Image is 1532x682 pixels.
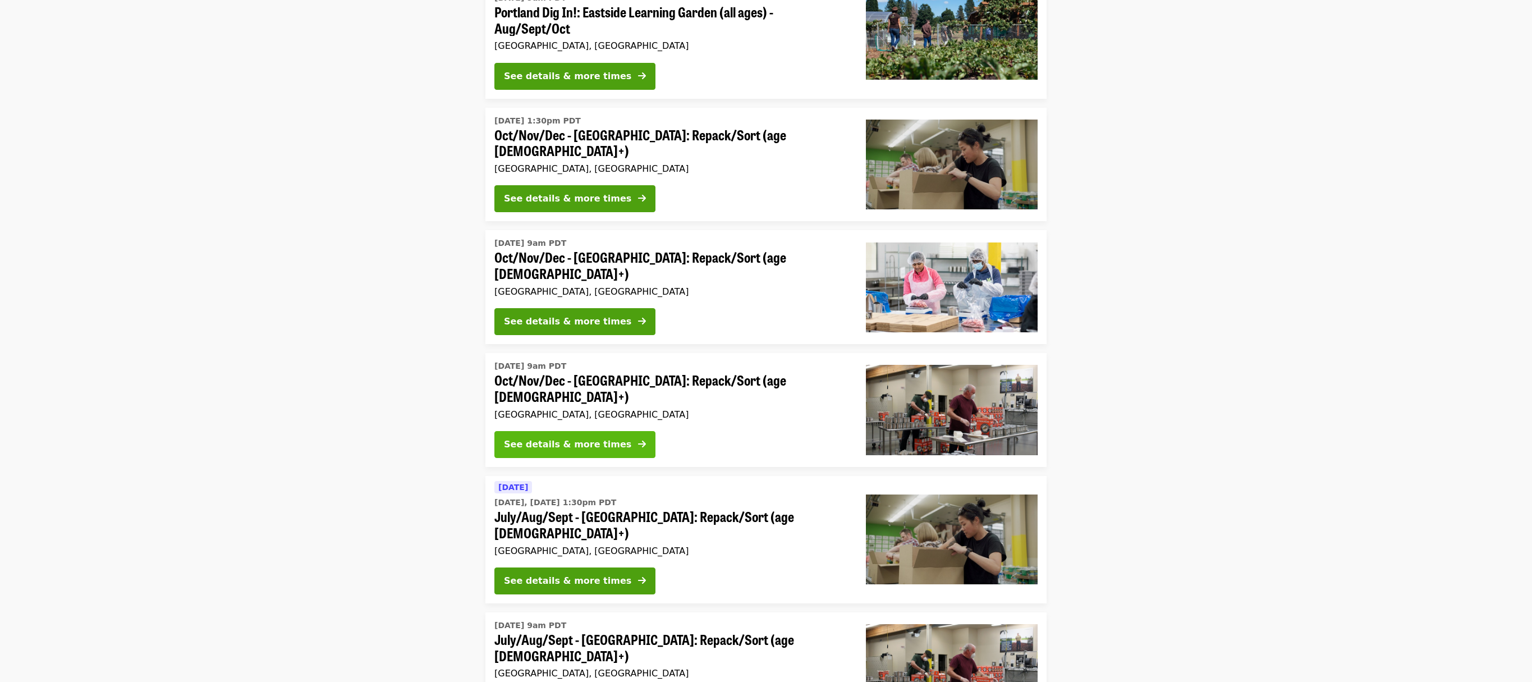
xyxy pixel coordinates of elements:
div: [GEOGRAPHIC_DATA], [GEOGRAPHIC_DATA] [494,409,848,420]
button: See details & more times [494,185,655,212]
div: [GEOGRAPHIC_DATA], [GEOGRAPHIC_DATA] [494,546,848,556]
i: arrow-right icon [638,439,646,450]
a: See details for "Oct/Nov/Dec - Beaverton: Repack/Sort (age 10+)" [485,230,1047,344]
button: See details & more times [494,308,655,335]
button: See details & more times [494,63,655,90]
span: Oct/Nov/Dec - [GEOGRAPHIC_DATA]: Repack/Sort (age [DEMOGRAPHIC_DATA]+) [494,127,848,159]
img: July/Aug/Sept - Portland: Repack/Sort (age 8+) organized by Oregon Food Bank [866,495,1038,584]
div: See details & more times [504,438,631,451]
span: July/Aug/Sept - [GEOGRAPHIC_DATA]: Repack/Sort (age [DEMOGRAPHIC_DATA]+) [494,631,848,664]
button: See details & more times [494,567,655,594]
div: See details & more times [504,70,631,83]
div: See details & more times [504,315,631,328]
img: Oct/Nov/Dec - Beaverton: Repack/Sort (age 10+) organized by Oregon Food Bank [866,242,1038,332]
i: arrow-right icon [638,575,646,586]
div: See details & more times [504,574,631,588]
div: [GEOGRAPHIC_DATA], [GEOGRAPHIC_DATA] [494,163,848,174]
div: See details & more times [504,192,631,205]
a: See details for "Oct/Nov/Dec - Portland: Repack/Sort (age 8+)" [485,108,1047,222]
img: Oct/Nov/Dec - Portland: Repack/Sort (age 16+) organized by Oregon Food Bank [866,365,1038,455]
button: See details & more times [494,431,655,458]
a: See details for "Oct/Nov/Dec - Portland: Repack/Sort (age 16+)" [485,353,1047,467]
time: [DATE] 9am PDT [494,620,566,631]
span: July/Aug/Sept - [GEOGRAPHIC_DATA]: Repack/Sort (age [DEMOGRAPHIC_DATA]+) [494,509,848,541]
i: arrow-right icon [638,71,646,81]
div: [GEOGRAPHIC_DATA], [GEOGRAPHIC_DATA] [494,668,848,679]
div: [GEOGRAPHIC_DATA], [GEOGRAPHIC_DATA] [494,40,848,51]
i: arrow-right icon [638,316,646,327]
img: Oct/Nov/Dec - Portland: Repack/Sort (age 8+) organized by Oregon Food Bank [866,120,1038,209]
i: arrow-right icon [638,193,646,204]
span: [DATE] [498,483,528,492]
time: [DATE] 9am PDT [494,360,566,372]
span: Oct/Nov/Dec - [GEOGRAPHIC_DATA]: Repack/Sort (age [DEMOGRAPHIC_DATA]+) [494,372,848,405]
a: See details for "July/Aug/Sept - Portland: Repack/Sort (age 8+)" [485,476,1047,603]
span: Oct/Nov/Dec - [GEOGRAPHIC_DATA]: Repack/Sort (age [DEMOGRAPHIC_DATA]+) [494,249,848,282]
time: [DATE] 1:30pm PDT [494,115,581,127]
div: [GEOGRAPHIC_DATA], [GEOGRAPHIC_DATA] [494,286,848,297]
time: [DATE] 9am PDT [494,237,566,249]
span: Portland Dig In!: Eastside Learning Garden (all ages) - Aug/Sept/Oct [494,4,848,36]
time: [DATE], [DATE] 1:30pm PDT [494,497,616,509]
